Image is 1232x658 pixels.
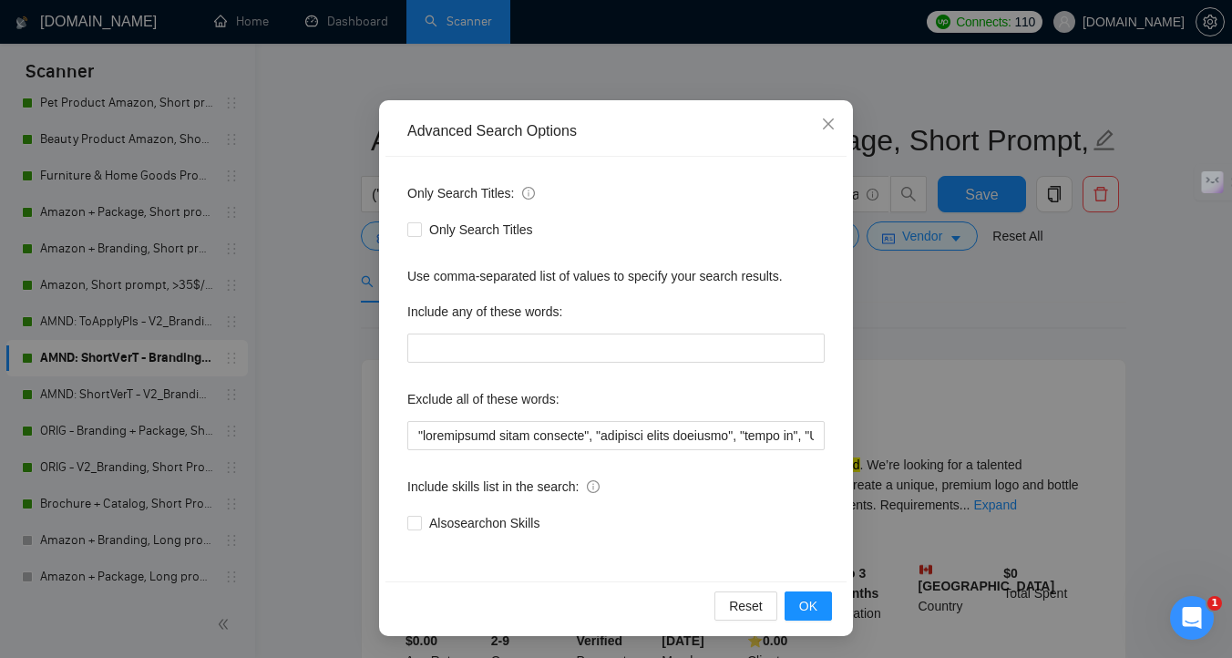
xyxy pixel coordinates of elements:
[407,477,600,497] span: Include skills list in the search:
[1207,596,1222,611] span: 1
[407,266,825,286] div: Use comma-separated list of values to specify your search results.
[407,183,535,203] span: Only Search Titles:
[407,297,562,326] label: Include any of these words:
[714,591,777,621] button: Reset
[522,187,535,200] span: info-circle
[799,596,817,616] span: OK
[785,591,832,621] button: OK
[422,220,540,240] span: Only Search Titles
[407,121,825,141] div: Advanced Search Options
[407,385,560,414] label: Exclude all of these words:
[821,117,836,131] span: close
[729,596,763,616] span: Reset
[1170,596,1214,640] iframe: Intercom live chat
[587,480,600,493] span: info-circle
[422,513,547,533] span: Also search on Skills
[804,100,853,149] button: Close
